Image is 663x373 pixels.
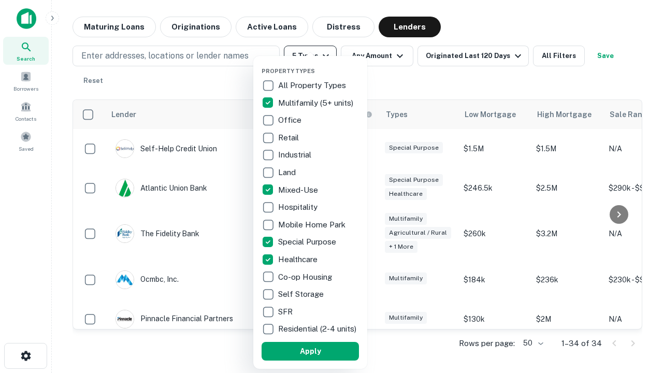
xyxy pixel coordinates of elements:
[278,97,355,109] p: Multifamily (5+ units)
[278,166,298,179] p: Land
[278,236,338,248] p: Special Purpose
[278,149,313,161] p: Industrial
[278,323,358,335] p: Residential (2-4 units)
[262,68,315,74] span: Property Types
[611,257,663,307] iframe: Chat Widget
[278,253,320,266] p: Healthcare
[278,288,326,300] p: Self Storage
[278,219,348,231] p: Mobile Home Park
[278,271,334,283] p: Co-op Housing
[278,201,320,213] p: Hospitality
[278,79,348,92] p: All Property Types
[278,114,304,126] p: Office
[278,132,301,144] p: Retail
[262,342,359,361] button: Apply
[278,306,295,318] p: SFR
[278,184,320,196] p: Mixed-Use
